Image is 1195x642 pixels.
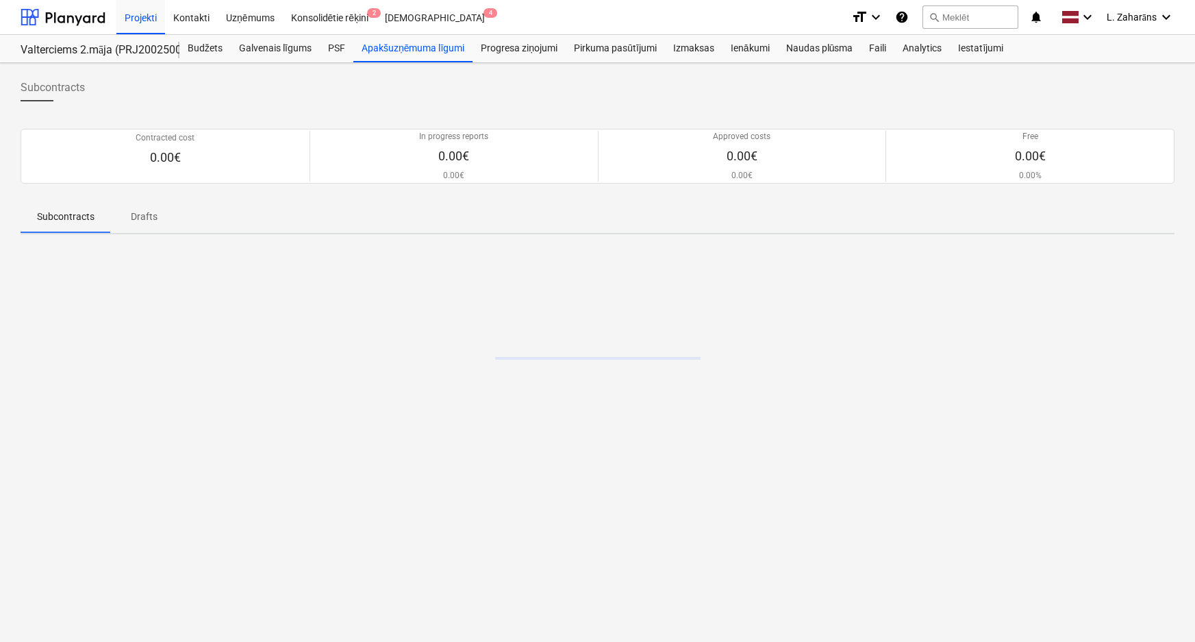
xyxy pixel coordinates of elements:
i: format_size [851,9,868,25]
p: Free [1015,131,1046,143]
p: 0.00€ [419,170,488,182]
p: 0.00€ [1015,148,1046,164]
i: keyboard_arrow_down [868,9,884,25]
p: 0.00€ [136,149,194,166]
p: Drafts [127,210,160,224]
p: 0.00€ [713,148,770,164]
span: search [929,12,940,23]
p: Contracted cost [136,132,194,144]
a: Naudas plūsma [778,35,861,62]
i: notifications [1029,9,1043,25]
a: Faili [861,35,894,62]
a: Galvenais līgums [231,35,320,62]
a: Iestatījumi [950,35,1011,62]
a: Apakšuzņēmuma līgumi [353,35,473,62]
a: Izmaksas [665,35,722,62]
span: 4 [483,8,497,18]
p: 0.00€ [419,148,488,164]
span: 2 [367,8,381,18]
button: Meklēt [922,5,1018,29]
a: Ienākumi [722,35,778,62]
a: Budžets [179,35,231,62]
p: 0.00% [1015,170,1046,182]
p: 0.00€ [713,170,770,182]
a: PSF [320,35,353,62]
span: L. Zaharāns [1107,12,1157,23]
p: Approved costs [713,131,770,143]
a: Pirkuma pasūtījumi [566,35,665,62]
i: keyboard_arrow_down [1158,9,1174,25]
div: Valterciems 2.māja (PRJ2002500) - 2601936 [21,43,163,58]
i: Zināšanu pamats [895,9,909,25]
p: In progress reports [419,131,488,143]
a: Progresa ziņojumi [473,35,566,62]
a: Analytics [894,35,950,62]
i: keyboard_arrow_down [1079,9,1096,25]
p: Subcontracts [37,210,95,224]
span: Subcontracts [21,79,85,96]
